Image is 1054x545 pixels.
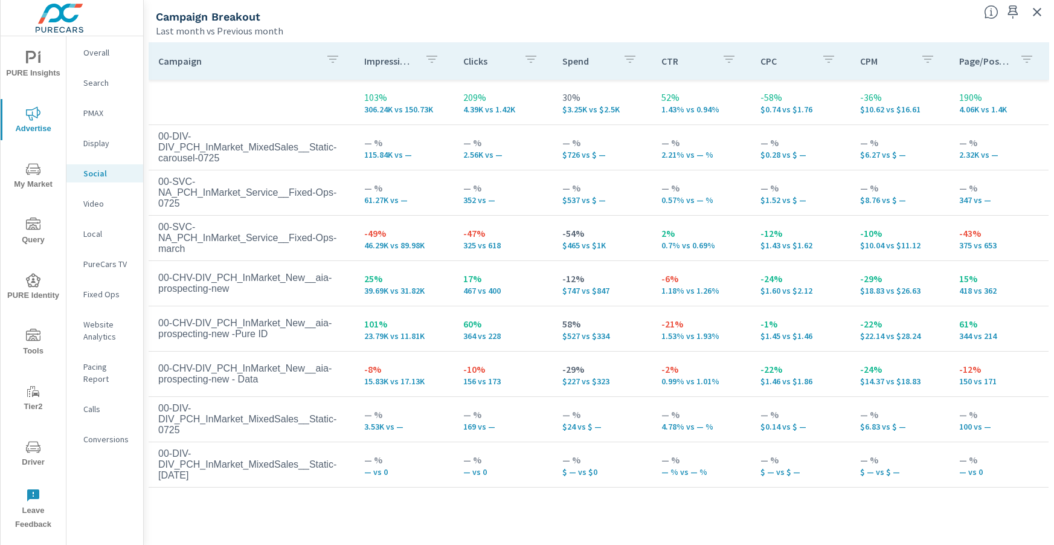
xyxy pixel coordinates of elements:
p: -36% [860,90,940,105]
p: Last month vs Previous month [156,24,283,38]
div: Calls [66,400,143,418]
p: — % [661,135,741,150]
p: 306,243 vs 150,734 [364,105,444,114]
p: Impressions [364,55,415,67]
p: 61% [959,317,1039,331]
p: -12% [959,362,1039,376]
p: — % [661,407,741,422]
p: 3,534 vs — [364,422,444,431]
p: — % [760,181,840,195]
p: 15% [959,271,1039,286]
p: — vs 0 [959,467,1039,477]
p: -22% [760,362,840,376]
p: — % [860,407,940,422]
p: — % [860,135,940,150]
div: Website Analytics [66,315,143,346]
p: 1.53% vs 1.93% [661,331,741,341]
p: $1.60 vs $2.12 [760,286,840,295]
p: $18.83 vs $26.63 [860,286,940,295]
span: Driver [4,440,62,469]
p: Page/Post Action [959,55,1010,67]
p: $227 vs $323 [562,376,642,386]
p: 364 vs 228 [463,331,543,341]
p: Overall [83,47,133,59]
div: Video [66,195,143,213]
p: Conversions [83,433,133,445]
p: -10% [860,226,940,240]
p: $1.46 vs $1.86 [760,376,840,386]
p: $6.27 vs $ — [860,150,940,160]
p: -10% [463,362,543,376]
p: -58% [760,90,840,105]
p: PureCars TV [83,258,133,270]
p: -29% [860,271,940,286]
p: $ — vs $ — [760,467,840,477]
span: Tier2 [4,384,62,414]
p: 52% [661,90,741,105]
p: — % [760,135,840,150]
p: $0.28 vs $ — [760,150,840,160]
p: 4.78% vs — % [661,422,741,431]
p: 60% [463,317,543,331]
p: -12% [562,271,642,286]
p: $465 vs $1,000 [562,240,642,250]
p: $ — vs $0 [562,467,642,477]
p: 4,391 vs 1,419 [463,105,543,114]
p: -2% [661,362,741,376]
p: Local [83,228,133,240]
div: Social [66,164,143,182]
p: Clicks [463,55,514,67]
p: 4,055 vs 1,400 [959,105,1039,114]
p: — vs 0 [364,467,444,477]
td: 00-DIV-DIV_PCH_InMarket_MixedSales__Static-[DATE] [149,439,355,491]
p: CPM [860,55,911,67]
p: -6% [661,271,741,286]
p: Search [83,77,133,89]
p: 15,826 vs 17,127 [364,376,444,386]
p: 39,692 vs 31,819 [364,286,444,295]
p: -1% [760,317,840,331]
span: Tools [4,329,62,358]
p: 0.7% vs 0.69% [661,240,741,250]
p: 347 vs — [959,195,1039,205]
div: PMAX [66,104,143,122]
div: Conversions [66,430,143,448]
p: 1.43% vs 0.94% [661,105,741,114]
p: — % [463,181,543,195]
p: 344 vs 214 [959,331,1039,341]
p: 169 vs — [463,422,543,431]
p: $ — vs $ — [860,467,940,477]
p: 115,841 vs — [364,150,444,160]
span: PURE Insights [4,51,62,80]
p: — % [562,407,642,422]
p: $747 vs $847 [562,286,642,295]
p: 0.57% vs — % [661,195,741,205]
p: 2,321 vs — [959,150,1039,160]
td: 00-DIV-DIV_PCH_InMarket_MixedSales__Static-0725 [149,393,355,445]
p: $6.83 vs $ — [860,422,940,431]
p: — % [562,135,642,150]
p: — % [364,453,444,467]
p: Website Analytics [83,318,133,343]
p: -54% [562,226,642,240]
p: Video [83,198,133,210]
p: 156 vs 173 [463,376,543,386]
p: 150 vs 171 [959,376,1039,386]
p: 1.18% vs 1.26% [661,286,741,295]
div: Pacing Report [66,358,143,388]
p: -49% [364,226,444,240]
p: 30% [562,90,642,105]
p: $10.62 vs $16.61 [860,105,940,114]
p: -22% [860,317,940,331]
p: $3,253 vs $2,504 [562,105,642,114]
span: Advertise [4,106,62,136]
p: -21% [661,317,741,331]
div: PureCars TV [66,255,143,273]
p: 61,273 vs — [364,195,444,205]
p: — % [959,453,1039,467]
p: -12% [760,226,840,240]
span: Leave Feedback [4,488,62,532]
div: Local [66,225,143,243]
p: 46.29K vs 89.98K [364,240,444,250]
p: Social [83,167,133,179]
